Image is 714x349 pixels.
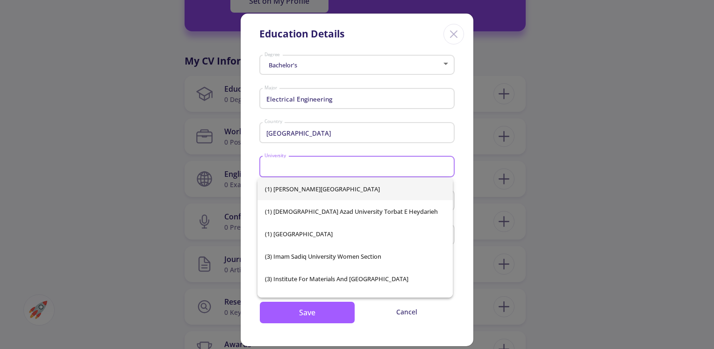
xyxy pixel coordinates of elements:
span: (3) Institute for Materials and [GEOGRAPHIC_DATA] [265,268,445,290]
span: A B A Institute of Higher Education [265,290,445,313]
span: (1) [DEMOGRAPHIC_DATA] Azad University Torbat e Heydarieh [265,200,445,223]
button: Save [259,301,355,324]
button: Cancel [359,301,455,322]
span: Bachelor's [266,61,297,69]
span: (1) [PERSON_NAME][GEOGRAPHIC_DATA] [265,178,445,200]
div: Education Details [259,27,344,42]
span: (1) [GEOGRAPHIC_DATA] [265,223,445,245]
span: (3) Imam Sadiq University Women Section [265,245,445,268]
div: Close [443,24,464,44]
